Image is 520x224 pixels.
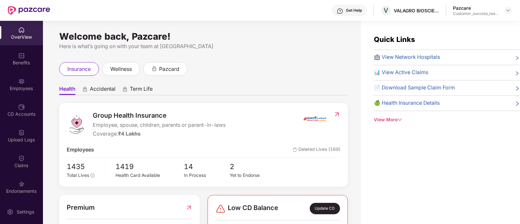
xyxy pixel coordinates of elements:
[93,130,226,138] div: Coverage:
[118,131,141,137] span: ₹4 Lakhs
[93,111,226,121] span: Group Health Insurance
[67,65,91,73] span: insurance
[293,148,297,152] img: deleteIcon
[394,7,439,14] div: VALAGRO BIOSCIENCES
[337,8,343,14] img: svg+xml;base64,PHN2ZyBpZD0iSGVscC0zMngzMiIgeG1sbnM9Imh0dHA6Ly93d3cudzMub3JnLzIwMDAvc3ZnIiB3aWR0aD...
[374,99,440,107] span: 🍏 Health Insurance Details
[230,161,275,172] span: 2
[67,173,89,178] span: Total Lives
[374,116,520,124] div: View More
[7,209,13,215] img: svg+xml;base64,PHN2ZyBpZD0iU2V0dGluZy0yMHgyMCIgeG1sbnM9Imh0dHA6Ly93d3cudzMub3JnLzIwMDAvc3ZnIiB3aW...
[82,86,88,92] div: animation
[303,111,327,127] img: insurerIcon
[159,65,179,73] span: pazcard
[398,117,402,122] span: down
[515,70,520,77] span: right
[116,172,184,179] div: Health Card Available
[293,146,340,154] span: Deleted Lives (169)
[59,34,348,39] div: Welcome back, Pazcare!
[67,115,86,134] img: logo
[18,129,25,136] img: svg+xml;base64,PHN2ZyBpZD0iVXBsb2FkX0xvZ3MiIGRhdGEtbmFtZT0iVXBsb2FkIExvZ3MiIHhtbG5zPSJodHRwOi8vd3...
[67,146,94,154] span: Employees
[506,8,511,13] img: svg+xml;base64,PHN2ZyBpZD0iRHJvcGRvd24tMzJ4MzIiIHhtbG5zPSJodHRwOi8vd3d3LnczLm9yZy8yMDAwL3N2ZyIgd2...
[374,69,428,77] span: 📊 View Active Claims
[18,181,25,187] img: svg+xml;base64,PHN2ZyBpZD0iRW5kb3JzZW1lbnRzIiB4bWxucz0iaHR0cDovL3d3dy53My5vcmcvMjAwMC9zdmciIHdpZH...
[18,78,25,85] img: svg+xml;base64,PHN2ZyBpZD0iRW1wbG95ZWVzIiB4bWxucz0iaHR0cDovL3d3dy53My5vcmcvMjAwMC9zdmciIHdpZHRoPS...
[184,161,230,172] span: 14
[93,121,226,129] span: Employee, spouse, children, parents or parent-in-laws
[515,85,520,92] span: right
[384,7,389,14] span: V
[59,42,348,50] div: Here is what’s going on with your team at [GEOGRAPHIC_DATA]
[228,203,278,214] span: Low CD Balance
[122,86,128,92] div: animation
[346,8,362,13] div: Get Help
[8,6,50,15] img: New Pazcare Logo
[310,203,340,214] div: Update CD
[334,111,340,118] img: RedirectIcon
[185,203,192,213] img: RedirectIcon
[374,84,455,92] span: 📄 Download Sample Claim Form
[18,155,25,162] img: svg+xml;base64,PHN2ZyBpZD0iQ2xhaW0iIHhtbG5zPSJodHRwOi8vd3d3LnczLm9yZy8yMDAwL3N2ZyIgd2lkdGg9IjIwIi...
[18,104,25,110] img: svg+xml;base64,PHN2ZyBpZD0iQ0RfQWNjb3VudHMiIGRhdGEtbmFtZT0iQ0QgQWNjb3VudHMiIHhtbG5zPSJodHRwOi8vd3...
[184,172,230,179] div: In Process
[59,86,75,95] span: Health
[230,172,275,179] div: Yet to Endorse
[90,174,94,178] span: info-circle
[18,27,25,33] img: svg+xml;base64,PHN2ZyBpZD0iSG9tZSIgeG1sbnM9Imh0dHA6Ly93d3cudzMub3JnLzIwMDAvc3ZnIiB3aWR0aD0iMjAiIG...
[15,209,36,215] div: Settings
[90,86,116,95] span: Accidental
[453,5,499,11] div: Pazcare
[67,203,95,213] span: Premium
[67,161,101,172] span: 1435
[515,100,520,107] span: right
[130,86,153,95] span: Term Life
[515,55,520,61] span: right
[374,53,440,61] span: 🏥 View Network Hospitals
[374,35,415,44] span: Quick Links
[18,52,25,59] img: svg+xml;base64,PHN2ZyBpZD0iQmVuZWZpdHMiIHhtbG5zPSJodHRwOi8vd3d3LnczLm9yZy8yMDAwL3N2ZyIgd2lkdGg9Ij...
[151,66,157,72] div: animation
[453,11,499,16] div: Customer_success_team_lead
[116,161,184,172] span: 1419
[110,65,132,73] span: wellness
[215,204,226,214] img: svg+xml;base64,PHN2ZyBpZD0iRGFuZ2VyLTMyeDMyIiB4bWxucz0iaHR0cDovL3d3dy53My5vcmcvMjAwMC9zdmciIHdpZH...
